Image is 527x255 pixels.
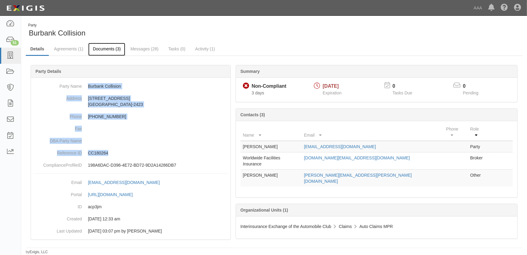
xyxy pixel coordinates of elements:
td: [PERSON_NAME] [240,170,302,187]
dt: Reference ID [33,147,82,156]
td: Broker [468,152,488,170]
th: Role [468,124,488,141]
th: Email [301,124,444,141]
p: 198A6DAC-D396-4E72-BD72-9D2A14286DB7 [88,162,228,168]
dd: [PHONE_NUMBER] [33,110,228,123]
a: Activity (1) [191,43,220,55]
a: [DOMAIN_NAME][EMAIL_ADDRESS][DOMAIN_NAME] [304,155,410,160]
span: Auto Claims MPR [359,224,393,229]
td: Worldwide Facilities Insurance [240,152,302,170]
span: Burbank Collision [29,29,86,37]
dd: Burbank Collision [33,80,228,92]
a: [URL][DOMAIN_NAME] [88,192,139,197]
a: Documents (3) [88,43,125,56]
small: by [26,250,48,255]
img: logo-5460c22ac91f19d4615b14bd174203de0afe785f0fc80cf4dbbc73dc1793850b.png [5,3,46,14]
div: Party [28,23,86,28]
b: Summary [240,69,260,74]
dt: Created [33,213,82,222]
p: 0 [463,83,486,90]
a: Exigis, LLC [30,250,48,254]
span: Tasks Due [392,90,412,95]
i: Non-Compliant [243,83,249,89]
dt: Party Name [33,80,82,89]
td: [PERSON_NAME] [240,141,302,152]
td: Party [468,141,488,152]
dt: Phone [33,110,82,120]
span: [DATE] [323,83,339,89]
a: Messages (28) [126,43,163,55]
span: Since 09/21/2025 [252,90,264,95]
dt: Address [33,92,82,101]
dd: 03/10/2023 12:33 am [33,213,228,225]
dd: [STREET_ADDRESS] [GEOGRAPHIC_DATA]-2423 [33,92,228,110]
span: Expiration [323,90,341,95]
a: [EMAIL_ADDRESS][DOMAIN_NAME] [304,144,376,149]
th: Phone [444,124,468,141]
dt: Email [33,176,82,185]
div: Burbank Collision [26,23,270,38]
a: Agreements (1) [49,43,88,55]
dt: ID [33,201,82,210]
i: Help Center - Complianz [501,4,508,12]
span: Interinsurance Exchange of the Automobile Club [240,224,331,229]
dt: Portal [33,189,82,198]
dt: DBA Party Name [33,135,82,144]
dt: ComplianceProfileID [33,159,82,168]
span: Claims [339,224,352,229]
dt: Fax [33,123,82,132]
td: Other [468,170,488,187]
th: Name [240,124,302,141]
a: [PERSON_NAME][EMAIL_ADDRESS][PERSON_NAME][DOMAIN_NAME] [304,173,412,184]
a: [EMAIL_ADDRESS][DOMAIN_NAME] [88,180,166,185]
b: Organizational Units (1) [240,208,288,212]
p: 0 [392,83,420,90]
span: Pending [463,90,478,95]
p: CC180264 [88,150,228,156]
dt: Last Updated [33,225,82,234]
a: AAA [471,2,485,14]
div: [EMAIL_ADDRESS][DOMAIN_NAME] [88,179,160,185]
a: Details [26,43,49,56]
b: Contacts (3) [240,112,265,117]
div: 51 [11,40,19,46]
b: Party Details [35,69,61,74]
div: Non-Compliant [252,83,287,90]
a: Tasks (0) [164,43,190,55]
dd: acp3jm [33,201,228,213]
dd: 01/03/2024 03:07 pm by Benjamin Tully [33,225,228,237]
